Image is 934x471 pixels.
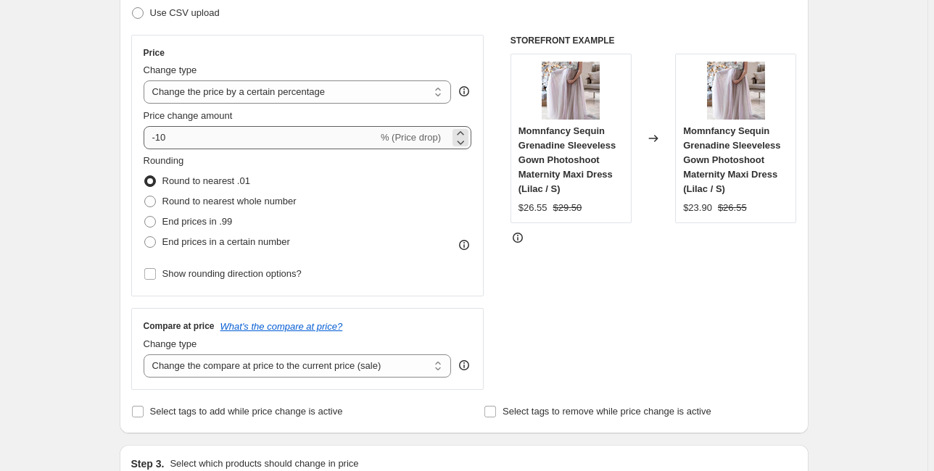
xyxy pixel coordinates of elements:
[131,457,165,471] h2: Step 3.
[162,216,233,227] span: End prices in .99
[162,196,297,207] span: Round to nearest whole number
[542,62,600,120] img: 10107522540-1_80x.jpg
[144,110,233,121] span: Price change amount
[511,35,797,46] h6: STOREFRONT EXAMPLE
[162,268,302,279] span: Show rounding direction options?
[503,406,711,417] span: Select tags to remove while price change is active
[518,125,616,194] span: Momnfancy Sequin Grenadine Sleeveless Gown Photoshoot Maternity Maxi Dress (Lilac / S)
[683,201,712,215] div: $23.90
[707,62,765,120] img: 10107522540-1_80x.jpg
[170,457,358,471] p: Select which products should change in price
[144,47,165,59] h3: Price
[144,64,197,75] span: Change type
[150,7,220,18] span: Use CSV upload
[162,236,290,247] span: End prices in a certain number
[144,338,197,349] span: Change type
[381,132,441,143] span: % (Price drop)
[518,201,547,215] div: $26.55
[144,126,378,149] input: -15
[457,84,471,99] div: help
[683,125,780,194] span: Momnfancy Sequin Grenadine Sleeveless Gown Photoshoot Maternity Maxi Dress (Lilac / S)
[150,406,343,417] span: Select tags to add while price change is active
[220,321,343,332] button: What's the compare at price?
[144,155,184,166] span: Rounding
[718,201,747,215] strike: $26.55
[457,358,471,372] div: help
[162,175,250,186] span: Round to nearest .01
[144,320,215,332] h3: Compare at price
[553,201,582,215] strike: $29.50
